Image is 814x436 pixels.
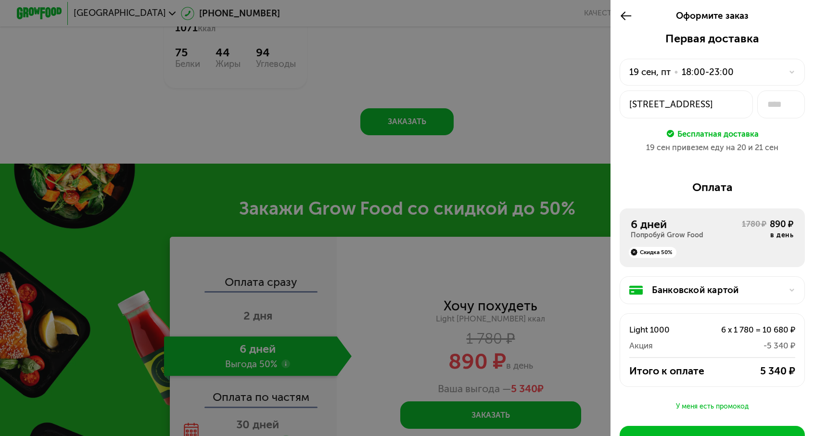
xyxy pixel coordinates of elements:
div: [STREET_ADDRESS] [629,98,744,111]
div: 6 дней [631,218,742,231]
button: У меня есть промокод [620,401,805,412]
div: Банковской картой [652,283,782,297]
button: [STREET_ADDRESS] [620,90,753,118]
div: Акция [629,339,696,352]
div: Оплата [620,180,805,194]
div: Light 1000 [629,323,696,336]
div: 19 сен привезем еду на 20 и 21 сен [620,142,805,154]
div: Скидка 50% [629,247,677,258]
div: -5 340 ₽ [696,339,795,352]
div: Попробуй Grow Food [631,231,742,240]
div: 5 340 ₽ [721,364,796,378]
div: • [674,65,678,79]
div: 19 сен, пт [629,65,671,79]
div: Бесплатная доставка [677,128,759,140]
div: 1780 ₽ [742,218,766,240]
div: в день [770,231,793,240]
div: 890 ₽ [770,218,793,231]
div: 18:00-23:00 [682,65,734,79]
div: Первая доставка [620,32,805,45]
div: 6 x 1 780 = 10 680 ₽ [696,323,795,336]
div: Итого к оплате [629,364,721,378]
span: Оформите заказ [676,10,749,21]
